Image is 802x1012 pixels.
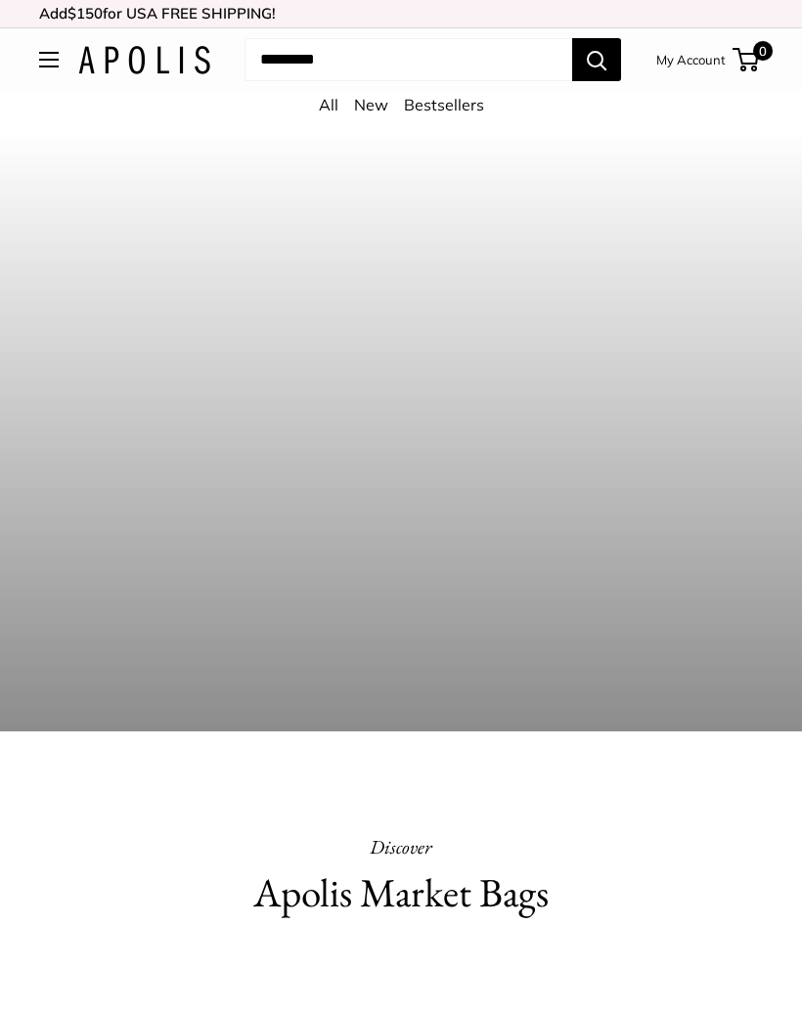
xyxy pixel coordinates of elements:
[404,95,484,114] a: Bestsellers
[39,829,763,864] p: Discover
[39,52,59,67] button: Open menu
[39,864,763,922] h2: Apolis Market Bags
[354,95,388,114] a: New
[735,48,759,71] a: 0
[656,48,726,71] a: My Account
[67,4,103,22] span: $150
[245,38,572,81] input: Search...
[78,46,210,74] img: Apolis
[572,38,621,81] button: Search
[319,95,338,114] a: All
[753,41,773,61] span: 0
